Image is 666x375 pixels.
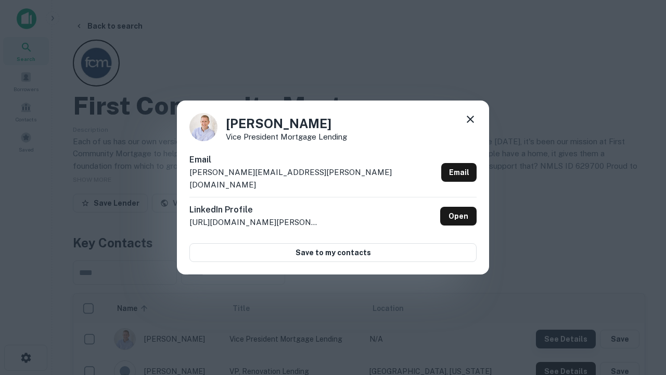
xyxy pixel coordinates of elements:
p: Vice President Mortgage Lending [226,133,347,141]
a: Open [440,207,477,226]
h4: [PERSON_NAME] [226,114,347,133]
a: Email [441,163,477,182]
h6: LinkedIn Profile [189,204,319,216]
p: [URL][DOMAIN_NAME][PERSON_NAME] [189,216,319,229]
p: [PERSON_NAME][EMAIL_ADDRESS][PERSON_NAME][DOMAIN_NAME] [189,166,437,191]
iframe: Chat Widget [614,292,666,342]
button: Save to my contacts [189,243,477,262]
h6: Email [189,154,437,166]
img: 1520878720083 [189,113,217,141]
